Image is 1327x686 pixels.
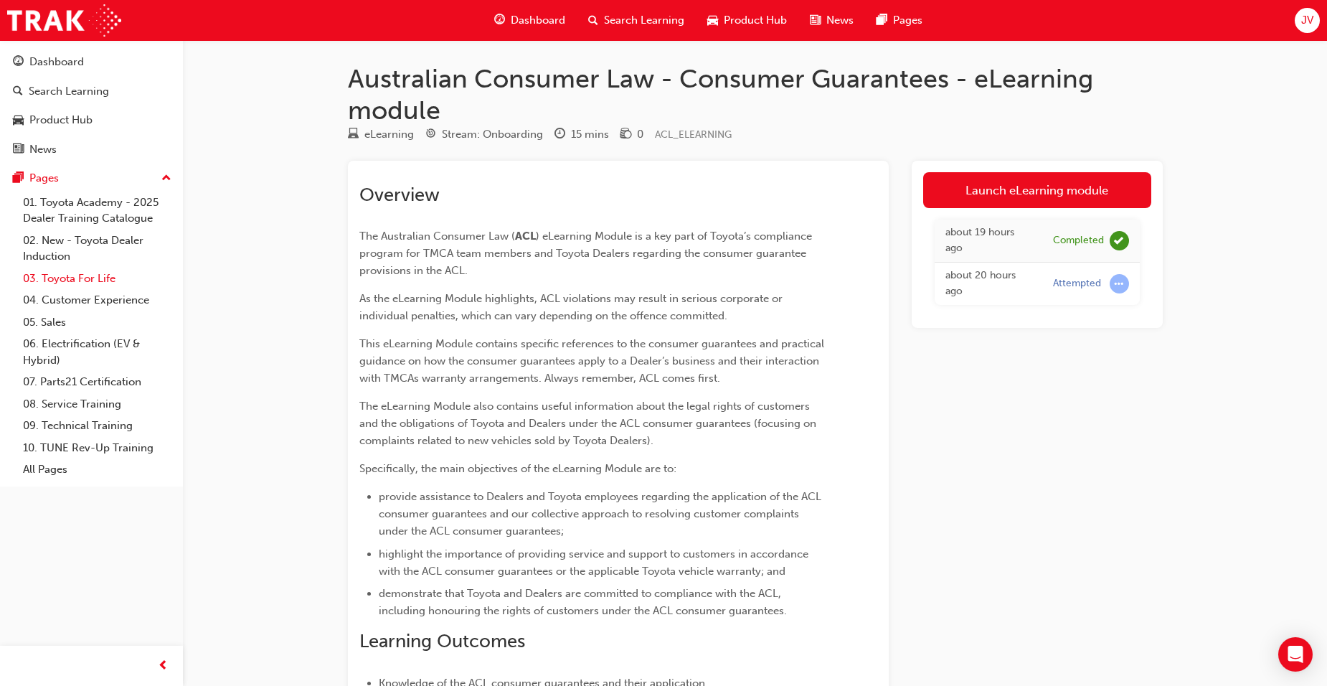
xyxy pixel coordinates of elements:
button: JV [1295,8,1320,33]
span: This eLearning Module contains specific references to the consumer guarantees and practical guida... [359,337,827,385]
a: search-iconSearch Learning [577,6,696,35]
button: Pages [6,165,177,192]
span: Product Hub [724,12,787,29]
a: 08. Service Training [17,393,177,415]
div: Open Intercom Messenger [1278,637,1313,672]
span: ACL [515,230,536,243]
span: car-icon [13,114,24,127]
span: Dashboard [511,12,565,29]
span: ) eLearning Module is a key part of Toyota’s compliance program for TMCA team members and Toyota ... [359,230,815,277]
a: 10. TUNE Rev-Up Training [17,437,177,459]
div: Duration [554,126,609,144]
a: news-iconNews [798,6,865,35]
a: News [6,136,177,163]
span: As the eLearning Module highlights, ACL violations may result in serious corporate or individual ... [359,292,785,322]
span: learningRecordVerb_ATTEMPT-icon [1110,274,1129,293]
span: Overview [359,184,440,206]
span: demonstrate that Toyota and Dealers are committed to compliance with the ACL, including honouring... [379,587,787,617]
div: Search Learning [29,83,109,100]
a: 07. Parts21 Certification [17,371,177,393]
span: learningResourceType_ELEARNING-icon [348,128,359,141]
div: Dashboard [29,54,84,70]
a: 06. Electrification (EV & Hybrid) [17,333,177,371]
div: Product Hub [29,112,93,128]
span: highlight the importance of providing service and support to customers in accordance with the ACL... [379,548,811,578]
img: Trak [7,4,121,37]
div: eLearning [364,126,414,143]
span: Specifically, the main objectives of the eLearning Module are to: [359,462,676,475]
a: guage-iconDashboard [483,6,577,35]
div: Completed [1053,234,1104,248]
div: Mon Sep 22 2025 13:38:42 GMT+0800 (Australian Western Standard Time) [945,225,1031,257]
span: News [826,12,854,29]
span: Learning resource code [655,128,732,141]
div: 0 [637,126,643,143]
div: News [29,141,57,158]
div: Pages [29,170,59,187]
span: money-icon [620,128,631,141]
a: 04. Customer Experience [17,289,177,311]
a: 01. Toyota Academy - 2025 Dealer Training Catalogue [17,192,177,230]
span: Pages [893,12,922,29]
span: pages-icon [877,11,887,29]
a: Product Hub [6,107,177,133]
span: car-icon [707,11,718,29]
span: search-icon [13,85,23,98]
a: pages-iconPages [865,6,934,35]
a: Search Learning [6,78,177,105]
div: 15 mins [571,126,609,143]
span: JV [1301,12,1313,29]
span: news-icon [810,11,821,29]
a: car-iconProduct Hub [696,6,798,35]
a: 02. New - Toyota Dealer Induction [17,230,177,268]
span: The eLearning Module also contains useful information about the legal rights of customers and the... [359,400,819,447]
h1: Australian Consumer Law - Consumer Guarantees - eLearning module [348,63,1163,126]
span: provide assistance to Dealers and Toyota employees regarding the application of the ACL consumer ... [379,490,824,537]
a: 03. Toyota For Life [17,268,177,290]
span: pages-icon [13,172,24,185]
div: Attempted [1053,277,1101,291]
div: Stream: Onboarding [442,126,543,143]
span: target-icon [425,128,436,141]
span: up-icon [161,169,171,188]
div: Mon Sep 22 2025 13:18:48 GMT+0800 (Australian Western Standard Time) [945,268,1031,300]
span: learningRecordVerb_COMPLETE-icon [1110,231,1129,250]
button: DashboardSearch LearningProduct HubNews [6,46,177,165]
div: Stream [425,126,543,144]
a: 05. Sales [17,311,177,334]
span: search-icon [588,11,598,29]
span: news-icon [13,144,24,156]
a: Launch eLearning module [923,172,1151,208]
span: clock-icon [554,128,565,141]
span: Learning Outcomes [359,630,525,652]
span: Search Learning [604,12,684,29]
a: 09. Technical Training [17,415,177,437]
span: prev-icon [158,657,169,675]
a: Dashboard [6,49,177,75]
span: The Australian Consumer Law ( [359,230,515,243]
div: Type [348,126,414,144]
span: guage-icon [494,11,505,29]
a: All Pages [17,459,177,481]
span: guage-icon [13,56,24,69]
div: Price [620,126,643,144]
